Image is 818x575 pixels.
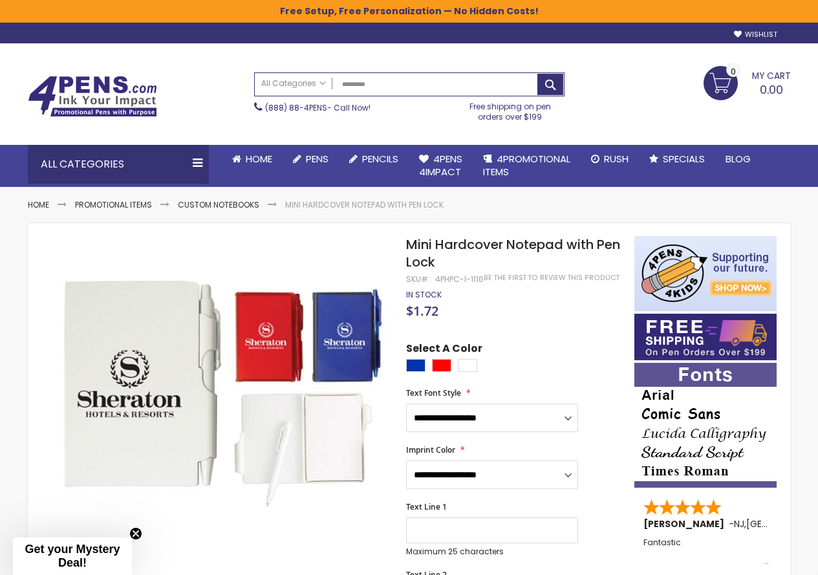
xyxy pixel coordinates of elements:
span: Rush [604,152,629,166]
a: Custom Notebooks [178,199,259,210]
div: White [458,359,477,372]
span: $1.72 [406,302,438,320]
img: 4pens 4 kids [634,236,777,311]
img: Free shipping on orders over $199 [634,314,777,360]
span: All Categories [261,78,326,89]
div: Availability [406,290,442,300]
span: 4Pens 4impact [419,152,462,179]
a: 4Pens4impact [409,145,473,187]
span: Specials [663,152,705,166]
li: Mini Hardcover Notepad with Pen Lock [285,200,444,210]
div: 4PHPC-I-1116 [435,274,484,285]
span: Pencils [362,152,398,166]
span: 0.00 [760,81,783,98]
span: - Call Now! [265,102,371,113]
div: Get your Mystery Deal!Close teaser [13,537,132,575]
span: NJ [734,517,744,530]
span: Mini Hardcover Notepad with Pen Lock [406,235,620,271]
span: Get your Mystery Deal! [25,543,120,569]
button: Close teaser [129,527,142,540]
div: Red [432,359,451,372]
span: 0 [731,65,736,78]
div: Free shipping on pen orders over $199 [456,96,565,122]
strong: SKU [406,274,430,285]
a: Be the first to review this product [484,273,619,283]
a: Home [222,145,283,173]
span: 4PROMOTIONAL ITEMS [483,152,570,179]
span: Imprint Color [406,444,455,455]
a: Home [28,199,49,210]
span: Text Line 1 [406,501,447,512]
a: 0.00 0 [704,66,791,98]
a: Wishlist [734,30,777,39]
img: font-personalization-examples [634,363,777,488]
a: Blog [715,145,761,173]
a: All Categories [255,73,332,94]
span: In stock [406,289,442,300]
a: Promotional Items [75,199,152,210]
p: Maximum 25 characters [406,547,578,557]
a: Pens [283,145,339,173]
a: Pencils [339,145,409,173]
a: Specials [639,145,715,173]
img: Mini Hardcover Notepad with Pen Lock [54,234,389,570]
span: Text Font Style [406,387,461,398]
span: Home [246,152,272,166]
img: 4Pens Custom Pens and Promotional Products [28,76,157,117]
div: Blue [406,359,425,372]
div: All Categories [28,145,209,184]
span: Pens [306,152,328,166]
span: Blog [726,152,751,166]
div: Fantastic [643,538,769,566]
span: [PERSON_NAME] [643,517,729,530]
a: (888) 88-4PENS [265,102,327,113]
a: Rush [581,145,639,173]
span: Select A Color [406,342,482,359]
a: 4PROMOTIONALITEMS [473,145,581,187]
